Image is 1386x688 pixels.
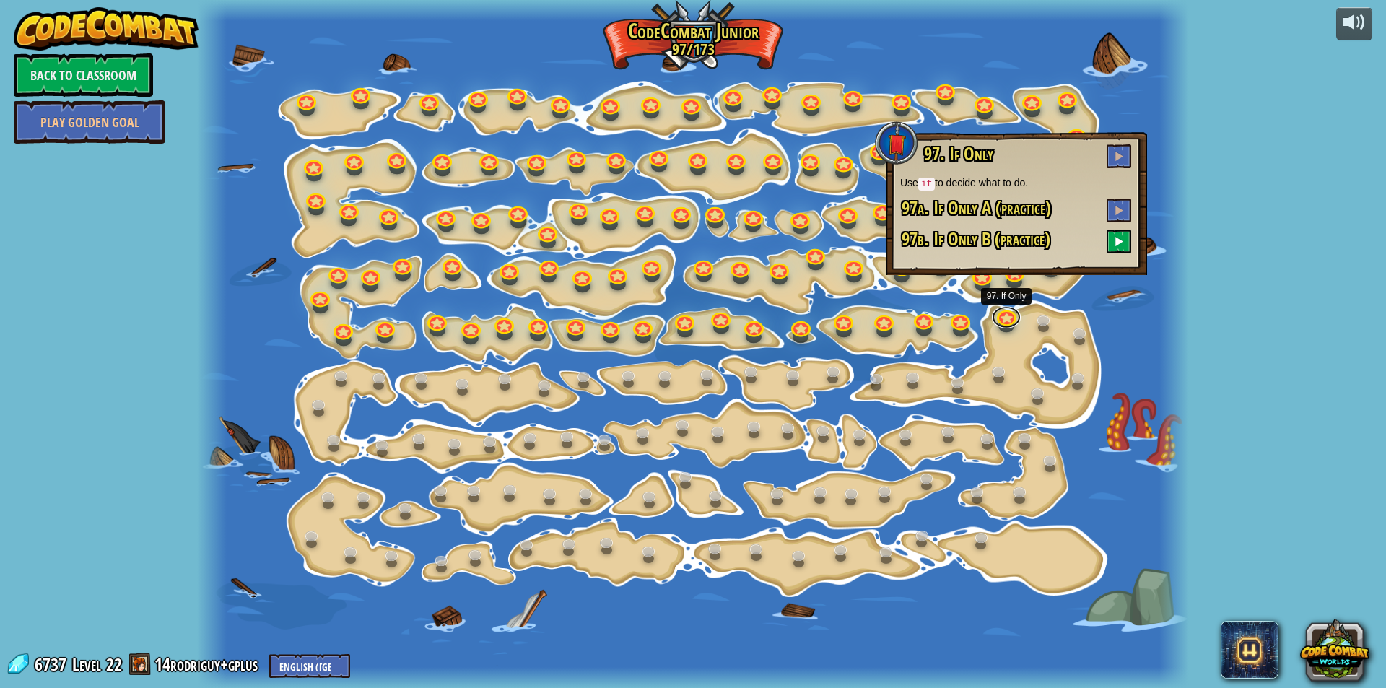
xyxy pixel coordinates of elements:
[1107,230,1131,253] button: Play
[72,653,101,676] span: Level
[918,178,935,191] code: if
[106,653,122,676] span: 22
[14,100,165,144] a: Play Golden Goal
[1107,144,1131,168] button: Play
[902,227,1050,251] span: 97b. If Only B (practice)
[1336,7,1372,41] button: Adjust volume
[14,53,153,97] a: Back to Classroom
[14,7,199,51] img: CodeCombat - Learn how to code by playing a game
[900,175,1133,191] p: Use to decide what to do.
[902,196,1051,220] span: 97a. If Only A (practice)
[924,141,993,166] span: 97. If Only
[1107,199,1131,222] button: Play
[154,653,262,676] a: 14rodriguy+gplus
[35,653,71,676] span: 6737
